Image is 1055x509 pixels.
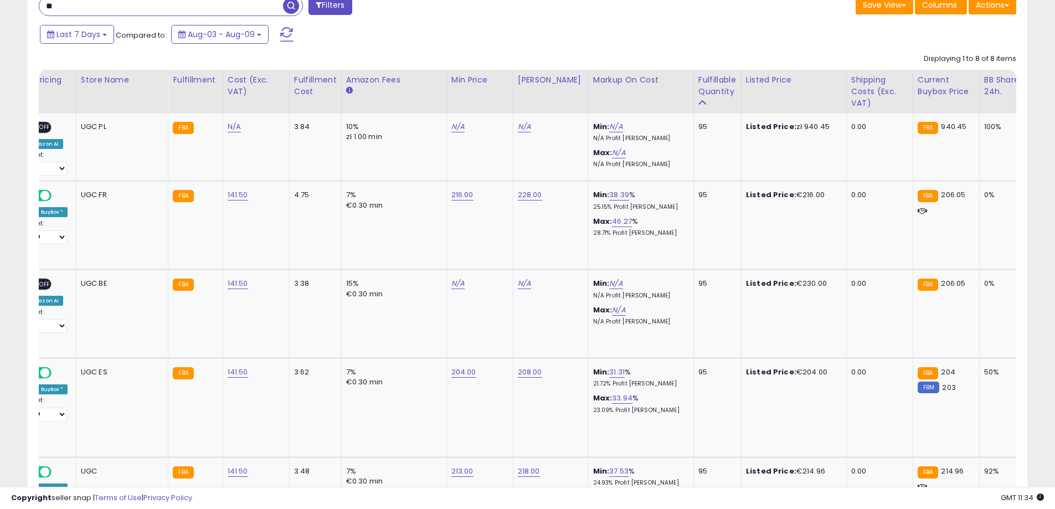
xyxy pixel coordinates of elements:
[24,139,63,149] div: Amazon AI
[346,190,438,200] div: 7%
[609,278,622,289] a: N/A
[593,135,685,142] p: N/A Profit [PERSON_NAME]
[188,29,255,40] span: Aug-03 - Aug-09
[984,466,1021,476] div: 92%
[593,278,610,289] b: Min:
[173,122,193,134] small: FBA
[746,278,796,289] b: Listed Price:
[228,74,285,97] div: Cost (Exc. VAT)
[698,466,733,476] div: 95
[346,74,442,86] div: Amazon Fees
[984,74,1025,97] div: BB Share 24h.
[50,368,68,378] span: OFF
[593,190,685,210] div: %
[143,492,192,503] a: Privacy Policy
[918,122,938,134] small: FBA
[746,122,838,132] div: zł 940.45
[984,122,1021,132] div: 100%
[81,466,160,476] div: UGC
[924,54,1016,64] div: Displaying 1 to 8 of 8 items
[171,25,269,44] button: Aug-03 - Aug-09
[24,207,68,217] div: Win BuyBox *
[984,190,1021,200] div: 0%
[36,122,54,132] span: OFF
[851,190,904,200] div: 0.00
[593,292,685,300] p: N/A Profit [PERSON_NAME]
[24,151,68,176] div: Preset:
[40,25,114,44] button: Last 7 Days
[984,279,1021,289] div: 0%
[609,367,625,378] a: 31.31
[518,189,542,200] a: 228.00
[918,466,938,479] small: FBA
[746,466,838,476] div: €214.96
[451,278,465,289] a: N/A
[609,121,622,132] a: N/A
[346,466,438,476] div: 7%
[294,190,333,200] div: 4.75
[593,393,613,403] b: Max:
[942,382,955,393] span: 203
[346,279,438,289] div: 15%
[56,29,100,40] span: Last 7 Days
[746,74,842,86] div: Listed Price
[228,367,248,378] a: 141.50
[346,200,438,210] div: €0.30 min
[941,189,965,200] span: 206.05
[451,189,474,200] a: 216.00
[11,493,192,503] div: seller snap | |
[593,74,689,86] div: Markup on Cost
[941,121,966,132] span: 940.45
[698,122,733,132] div: 95
[50,191,68,200] span: OFF
[173,466,193,479] small: FBA
[593,217,685,237] div: %
[593,380,685,388] p: 21.72% Profit [PERSON_NAME]
[451,121,465,132] a: N/A
[294,279,333,289] div: 3.38
[593,466,685,487] div: %
[698,74,737,97] div: Fulfillable Quantity
[593,466,610,476] b: Min:
[593,367,610,377] b: Min:
[24,397,68,421] div: Preset:
[346,122,438,132] div: 10%
[851,466,904,476] div: 0.00
[612,147,625,158] a: N/A
[36,280,54,289] span: OFF
[518,74,584,86] div: [PERSON_NAME]
[746,279,838,289] div: €230.00
[851,279,904,289] div: 0.00
[1001,492,1044,503] span: 2025-08-17 11:34 GMT
[918,190,938,202] small: FBA
[698,367,733,377] div: 95
[173,279,193,291] small: FBA
[984,367,1021,377] div: 50%
[918,74,975,97] div: Current Buybox Price
[294,74,337,97] div: Fulfillment Cost
[294,367,333,377] div: 3.62
[593,147,613,158] b: Max:
[81,367,160,377] div: UGC ES
[746,189,796,200] b: Listed Price:
[746,121,796,132] b: Listed Price:
[593,305,613,315] b: Max:
[518,278,531,289] a: N/A
[851,74,908,109] div: Shipping Costs (Exc. VAT)
[518,121,531,132] a: N/A
[81,74,164,86] div: Store Name
[228,189,248,200] a: 141.50
[346,86,353,96] small: Amazon Fees.
[609,189,629,200] a: 38.39
[173,367,193,379] small: FBA
[851,367,904,377] div: 0.00
[50,467,68,476] span: OFF
[24,220,68,245] div: Preset:
[173,74,218,86] div: Fulfillment
[593,161,685,168] p: N/A Profit [PERSON_NAME]
[941,367,955,377] span: 204
[612,216,632,227] a: 46.27
[24,384,68,394] div: Win BuyBox *
[24,296,63,306] div: Amazon AI
[593,189,610,200] b: Min:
